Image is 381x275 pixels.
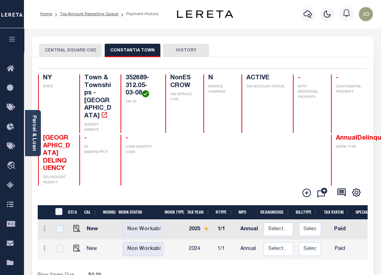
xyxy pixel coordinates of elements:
[170,74,195,90] h4: NonESCROW
[236,205,258,220] th: MPO
[184,205,213,220] th: Tax Year: activate to sort column ascending
[215,220,238,239] td: 1/1
[238,239,261,259] td: Annual
[51,205,66,220] th: &nbsp;
[336,84,364,95] p: CONFIDENTIAL PROPERTY
[177,10,233,18] img: logo-dark.svg
[84,74,112,120] h4: Town & Townships - [GEOGRAPHIC_DATA]
[60,12,118,16] a: Tax Amount Reporting Queue
[336,75,338,81] span: -
[84,135,87,141] span: -
[65,205,81,220] th: DTLS
[84,220,104,239] td: New
[84,239,104,259] td: New
[163,44,209,57] button: HISTORY
[43,175,71,185] p: DELINQUENT AGENCY
[125,145,157,155] p: LOAN SEVERITY CODE
[125,99,157,105] p: TAX ID
[43,84,71,90] p: STATE
[118,11,159,17] li: Payment History
[186,220,215,239] td: 2025
[321,205,353,220] th: Tax Status: activate to sort column ascending
[81,205,100,220] th: CAL: activate to sort column ascending
[298,84,322,100] p: WITH ADDITIONAL PROPERTY
[105,44,160,57] button: CONSTANTIA TOWN
[31,115,36,151] a: Parcel & Loan
[39,44,102,57] button: CENTRAL SQUARE CSD
[162,205,184,220] th: Work Type
[186,239,215,259] td: 2024
[208,74,233,82] h4: N
[100,205,116,220] th: WorkQ
[204,226,209,231] img: Star.svg
[116,205,164,220] th: Work Status
[215,239,238,259] td: 1/1
[359,7,373,21] img: svg+xml;base64,PHN2ZyB4bWxucz0iaHR0cDovL3d3dy53My5vcmcvMjAwMC9zdmciIHBvaW50ZXItZXZlbnRzPSJub25lIi...
[170,92,195,103] p: TAX SERVICE TYPE
[38,205,51,220] th: &nbsp;&nbsp;&nbsp;&nbsp;&nbsp;&nbsp;&nbsp;&nbsp;&nbsp;&nbsp;
[7,161,18,171] i: travel_explore
[324,239,356,259] td: Paid
[84,145,112,155] p: IN BANKRUPTCY
[43,74,71,82] h4: NY
[84,122,112,133] p: AGENCY WEBSITE
[125,74,157,97] h4: 352689-312.05-03-08
[208,84,233,95] p: SERVICE OVERRIDE
[125,135,128,141] span: -
[298,75,300,81] span: -
[43,135,70,172] span: [GEOGRAPHIC_DATA] DELINQUENCY
[40,12,52,16] a: Home
[293,205,321,220] th: BillType: activate to sort column ascending
[246,84,284,90] p: TAX ACCOUNT STATUS
[324,220,356,239] td: Paid
[258,205,293,220] th: ReasonCode: activate to sort column ascending
[246,74,284,82] h4: ACTIVE
[213,205,236,220] th: RType: activate to sort column ascending
[238,220,261,239] td: Annual
[336,145,364,150] p: WORK TYPE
